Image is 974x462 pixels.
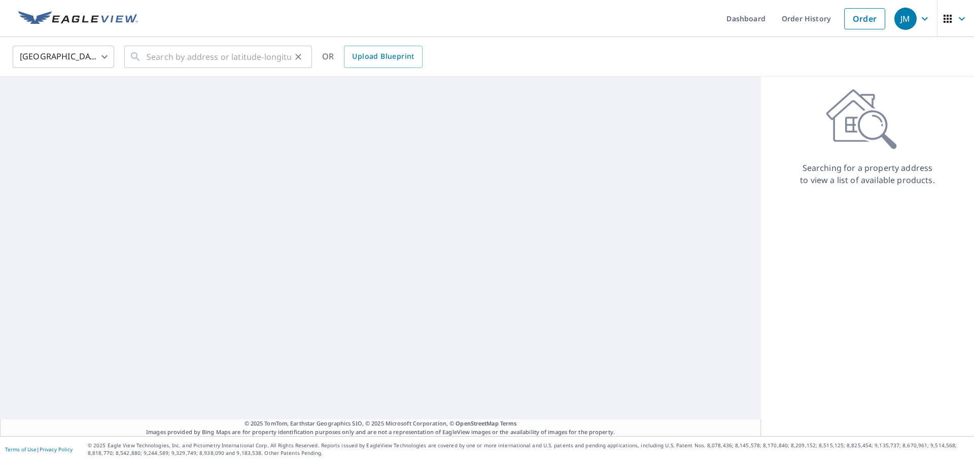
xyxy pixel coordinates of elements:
[147,43,291,71] input: Search by address or latitude-longitude
[500,419,517,427] a: Terms
[5,446,37,453] a: Terms of Use
[456,419,498,427] a: OpenStreetMap
[344,46,422,68] a: Upload Blueprint
[844,8,885,29] a: Order
[894,8,917,30] div: JM
[322,46,423,68] div: OR
[18,11,138,26] img: EV Logo
[40,446,73,453] a: Privacy Policy
[88,442,969,457] p: © 2025 Eagle View Technologies, Inc. and Pictometry International Corp. All Rights Reserved. Repo...
[352,50,414,63] span: Upload Blueprint
[799,162,935,186] p: Searching for a property address to view a list of available products.
[245,419,517,428] span: © 2025 TomTom, Earthstar Geographics SIO, © 2025 Microsoft Corporation, ©
[13,43,114,71] div: [GEOGRAPHIC_DATA]
[291,50,305,64] button: Clear
[5,446,73,452] p: |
